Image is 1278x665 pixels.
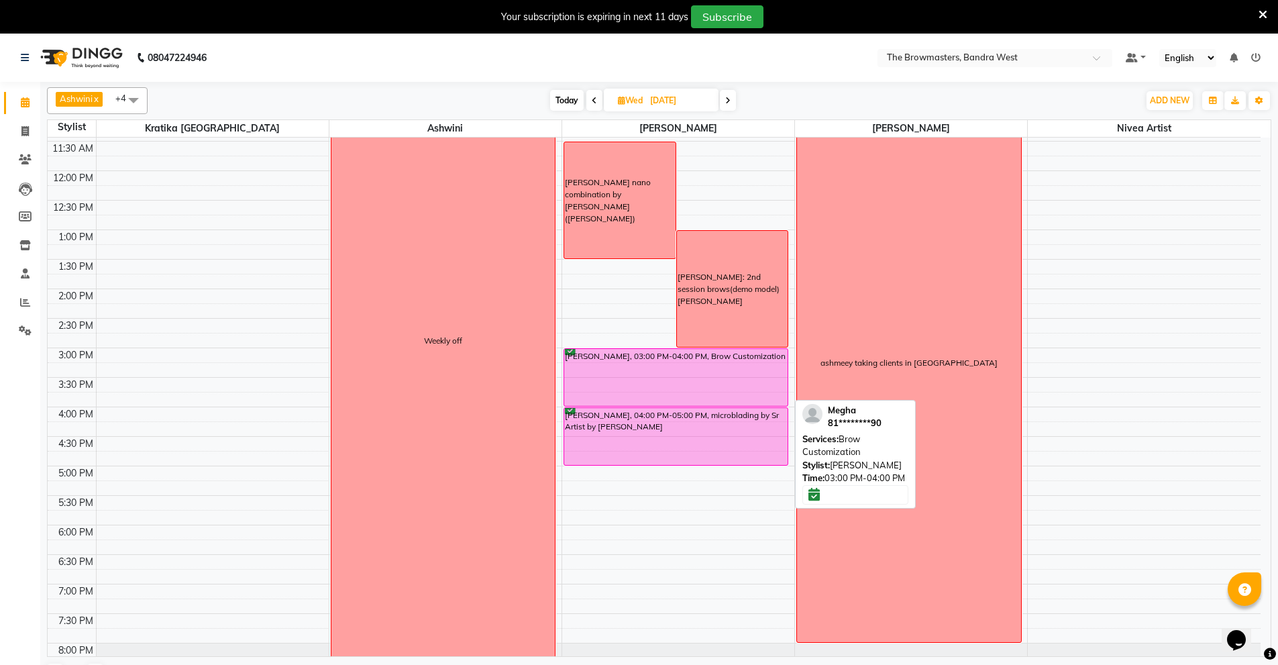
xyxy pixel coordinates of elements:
[1147,91,1193,110] button: ADD NEW
[564,408,788,465] div: [PERSON_NAME], 04:00 PM-05:00 PM, microblading by Sr Artist by [PERSON_NAME]
[56,555,96,569] div: 6:30 PM
[820,357,998,369] div: ashmeey taking clients in [GEOGRAPHIC_DATA]
[56,260,96,274] div: 1:30 PM
[802,433,839,444] span: Services:
[56,584,96,599] div: 7:00 PM
[562,120,794,137] span: [PERSON_NAME]
[802,472,908,485] div: 03:00 PM-04:00 PM
[1150,95,1189,105] span: ADD NEW
[802,472,824,483] span: Time:
[424,335,462,347] div: Weekly off
[646,91,713,111] input: 2025-09-03
[56,319,96,333] div: 2:30 PM
[56,496,96,510] div: 5:30 PM
[564,349,788,406] div: [PERSON_NAME], 03:00 PM-04:00 PM, Brow Customization
[48,120,96,134] div: Stylist
[56,407,96,421] div: 4:00 PM
[56,378,96,392] div: 3:30 PM
[50,142,96,156] div: 11:30 AM
[60,93,93,104] span: Ashwini
[56,525,96,540] div: 6:00 PM
[615,95,646,105] span: Wed
[802,459,908,472] div: [PERSON_NAME]
[691,5,763,28] button: Subscribe
[565,176,675,224] div: [PERSON_NAME] nano combination by [PERSON_NAME] ([PERSON_NAME])
[56,466,96,480] div: 5:00 PM
[550,90,584,111] span: Today
[56,348,96,362] div: 3:00 PM
[50,171,96,185] div: 12:00 PM
[56,230,96,244] div: 1:00 PM
[148,39,207,76] b: 08047224946
[56,437,96,451] div: 4:30 PM
[501,10,688,24] div: Your subscription is expiring in next 11 days
[802,404,822,424] img: profile
[802,460,830,470] span: Stylist:
[329,120,562,137] span: Ashwini
[56,289,96,303] div: 2:00 PM
[34,39,126,76] img: logo
[828,405,856,415] span: Megha
[56,644,96,658] div: 8:00 PM
[1222,611,1265,652] iframe: chat widget
[97,120,329,137] span: Kratika [GEOGRAPHIC_DATA]
[93,93,99,104] a: x
[1028,120,1261,137] span: Nivea Artist
[115,93,136,103] span: +4
[678,271,788,307] div: [PERSON_NAME]: 2nd session brows(demo model) [PERSON_NAME]
[795,120,1027,137] span: [PERSON_NAME]
[56,614,96,628] div: 7:30 PM
[50,201,96,215] div: 12:30 PM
